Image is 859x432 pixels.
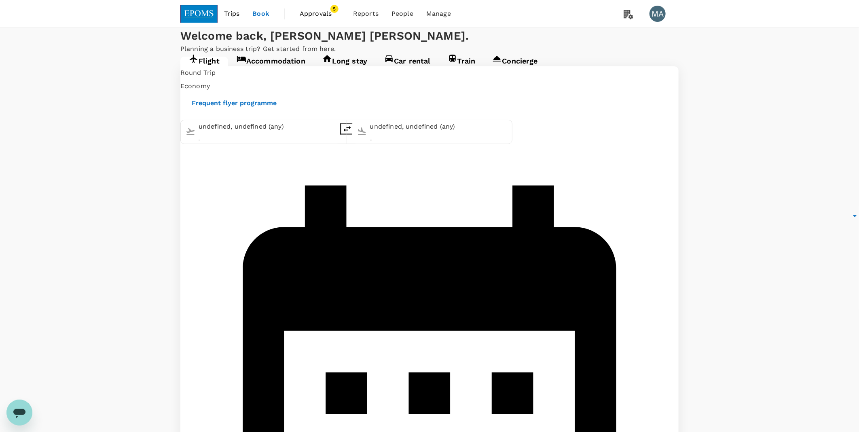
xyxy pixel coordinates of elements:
button: delete [340,123,353,134]
a: Train [439,57,484,71]
button: Open [199,140,200,141]
input: Depart from [199,121,336,133]
span: Manage [426,9,451,19]
span: 5 [330,5,339,13]
p: Frequent flyer programme [192,100,277,107]
div: Round Trip [180,66,688,80]
span: People [391,9,413,19]
a: Car rental [376,57,439,71]
iframe: Button to launch messaging window [6,400,32,426]
span: Reports [353,9,379,19]
a: Long stay [314,57,376,71]
div: MA [650,6,666,22]
span: Book [252,9,269,19]
button: Frequent flyer programme [180,93,290,113]
p: Planning a business trip? Get started from here. [180,44,679,54]
input: Going to [370,121,508,133]
a: Concierge [484,57,546,71]
a: Flight [180,57,228,71]
div: Welcome back , [PERSON_NAME] [PERSON_NAME] . [180,28,679,44]
button: Open [370,140,372,141]
span: Trips [224,9,240,19]
a: Accommodation [228,57,314,71]
span: Approvals [300,9,340,19]
img: EPOMS SDN BHD [180,5,218,23]
div: Economy [180,80,688,93]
